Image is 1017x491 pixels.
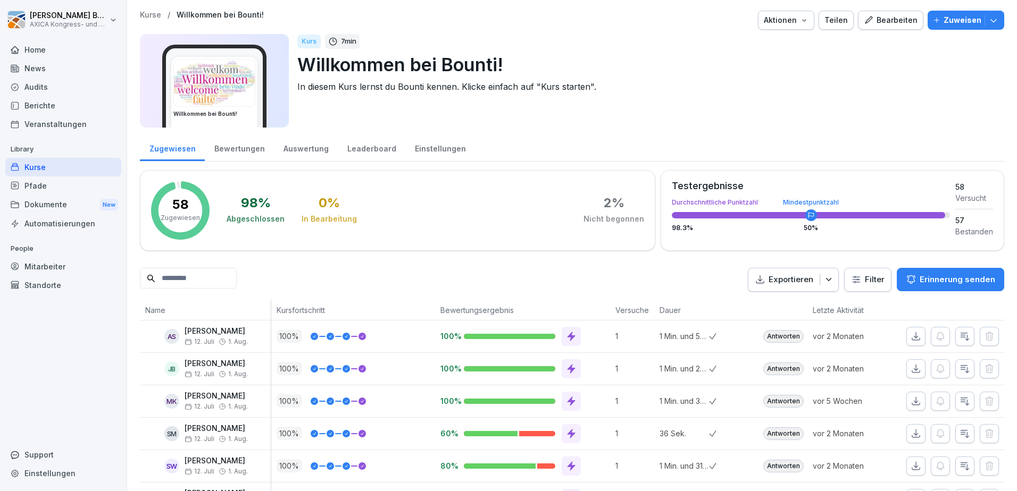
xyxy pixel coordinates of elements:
div: Einstellungen [5,464,121,482]
div: AS [164,329,179,344]
div: SM [164,426,179,441]
a: Willkommen bei Bounti! [177,11,264,20]
div: Mindestpunktzahl [783,199,839,206]
p: 1 [615,363,654,374]
div: New [100,199,118,211]
p: Name [145,304,265,316]
p: 1 [615,331,654,342]
p: Erinnerung senden [920,274,995,285]
span: 1. Aug. [228,370,248,378]
span: 12. Juli [185,370,214,378]
p: [PERSON_NAME] [185,327,248,336]
button: Teilen [819,11,854,30]
a: Home [5,40,121,59]
div: Kurs [297,35,321,48]
p: 80% [440,461,455,471]
div: Antworten [763,362,804,375]
div: 98 % [241,197,271,209]
button: Filter [845,268,891,291]
p: Dauer [660,304,704,316]
p: 60% [440,428,455,438]
div: Antworten [763,427,804,440]
p: Zuweisen [944,14,981,26]
button: Exportieren [748,268,839,292]
p: 100% [440,331,455,341]
div: 2 % [604,197,624,209]
p: Versuche [615,304,648,316]
a: Kurse [5,158,121,176]
a: Auswertung [274,134,338,161]
a: Standorte [5,276,121,294]
p: 100 % [277,329,302,343]
p: Willkommen bei Bounti! [297,51,996,78]
div: MK [164,394,179,409]
div: 58 [955,181,993,192]
div: Teilen [824,14,848,26]
div: Bestanden [955,226,993,237]
p: 7 min [341,36,356,47]
p: vor 2 Monaten [813,428,889,439]
div: 50 % [804,225,818,231]
p: 1 Min. und 54 Sek. [660,331,709,342]
span: 1. Aug. [228,468,248,475]
div: JB [164,361,179,376]
p: Kurse [140,11,161,20]
p: 100 % [277,459,302,472]
p: 100 % [277,394,302,408]
p: [PERSON_NAME] [185,456,248,465]
p: vor 2 Monaten [813,331,889,342]
div: Versucht [955,192,993,204]
a: News [5,59,121,78]
a: Audits [5,78,121,96]
div: Support [5,445,121,464]
div: 98.3 % [672,225,950,231]
a: Bewertungen [205,134,274,161]
p: [PERSON_NAME] Buttgereit [30,11,107,20]
p: Letzte Aktivität [813,304,884,316]
p: [PERSON_NAME] [185,359,248,368]
p: vor 5 Wochen [813,395,889,407]
button: Erinnerung senden [897,268,1004,291]
a: Zugewiesen [140,134,205,161]
div: Abgeschlossen [227,214,285,224]
p: Bewertungsergebnis [440,304,605,316]
p: Zugewiesen [161,213,200,223]
img: ezoyesrutavjy0yb17ox1s6s.png [174,60,255,106]
p: [PERSON_NAME] [185,392,248,401]
div: Pfade [5,176,121,195]
p: 36 Sek. [660,428,709,439]
div: Antworten [763,395,804,408]
p: 1 [615,395,654,407]
div: Durchschnittliche Punktzahl [672,199,950,206]
div: Bearbeiten [864,14,918,26]
p: AXICA Kongress- und Tagungszentrum [PERSON_NAME] [PERSON_NAME] 3 GmbH [30,21,107,28]
div: Antworten [763,460,804,472]
div: Testergebnisse [672,181,950,191]
div: Mitarbeiter [5,257,121,276]
p: Exportieren [769,274,813,286]
span: 12. Juli [185,468,214,475]
div: 57 [955,215,993,226]
div: 0 % [319,197,340,209]
div: Aktionen [764,14,808,26]
a: Automatisierungen [5,214,121,233]
div: Leaderboard [338,134,405,161]
button: Aktionen [758,11,814,30]
p: Kursfortschritt [277,304,430,316]
div: Filter [851,274,885,285]
p: 100 % [277,362,302,375]
span: 1. Aug. [228,403,248,410]
span: 12. Juli [185,403,214,410]
p: vor 2 Monaten [813,363,889,374]
button: Bearbeiten [858,11,923,30]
